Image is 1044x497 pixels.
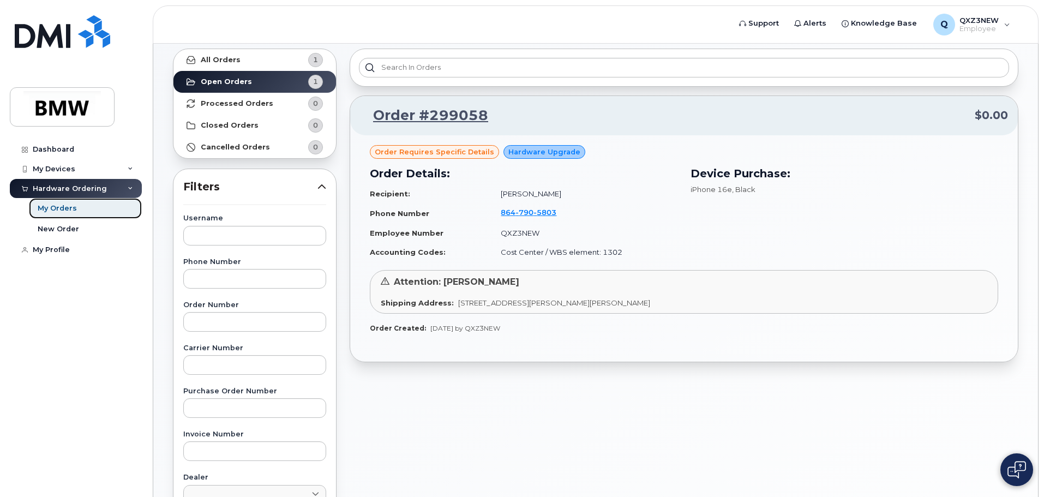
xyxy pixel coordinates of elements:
[491,224,677,243] td: QXZ3NEW
[173,71,336,93] a: Open Orders1
[940,18,948,31] span: Q
[313,76,318,87] span: 1
[1007,461,1026,478] img: Open chat
[201,56,241,64] strong: All Orders
[491,243,677,262] td: Cost Center / WBS element: 1302
[491,184,677,203] td: [PERSON_NAME]
[458,298,650,307] span: [STREET_ADDRESS][PERSON_NAME][PERSON_NAME]
[370,209,429,218] strong: Phone Number
[183,431,326,438] label: Invoice Number
[183,259,326,266] label: Phone Number
[201,121,259,130] strong: Closed Orders
[201,143,270,152] strong: Cancelled Orders
[359,58,1009,77] input: Search in orders
[173,49,336,71] a: All Orders1
[926,14,1018,35] div: QXZ3NEW
[370,229,443,237] strong: Employee Number
[975,107,1008,123] span: $0.00
[691,165,998,182] h3: Device Purchase:
[313,120,318,130] span: 0
[691,185,732,194] span: iPhone 16e
[959,16,999,25] span: QXZ3NEW
[430,324,500,332] span: [DATE] by QXZ3NEW
[183,474,326,481] label: Dealer
[201,77,252,86] strong: Open Orders
[183,388,326,395] label: Purchase Order Number
[201,99,273,108] strong: Processed Orders
[834,13,925,34] a: Knowledge Base
[748,18,779,29] span: Support
[183,345,326,352] label: Carrier Number
[375,147,494,157] span: Order requires Specific details
[851,18,917,29] span: Knowledge Base
[360,106,488,125] a: Order #299058
[803,18,826,29] span: Alerts
[370,189,410,198] strong: Recipient:
[313,142,318,152] span: 0
[501,208,556,217] span: 864
[959,25,999,33] span: Employee
[173,93,336,115] a: Processed Orders0
[732,185,755,194] span: , Black
[183,215,326,222] label: Username
[731,13,787,34] a: Support
[313,55,318,65] span: 1
[370,165,677,182] h3: Order Details:
[501,208,569,217] a: 8647905803
[533,208,556,217] span: 5803
[381,298,454,307] strong: Shipping Address:
[313,98,318,109] span: 0
[370,248,446,256] strong: Accounting Codes:
[183,179,317,195] span: Filters
[183,302,326,309] label: Order Number
[370,324,426,332] strong: Order Created:
[173,136,336,158] a: Cancelled Orders0
[787,13,834,34] a: Alerts
[508,147,580,157] span: Hardware Upgrade
[394,277,519,287] span: Attention: [PERSON_NAME]
[173,115,336,136] a: Closed Orders0
[515,208,533,217] span: 790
